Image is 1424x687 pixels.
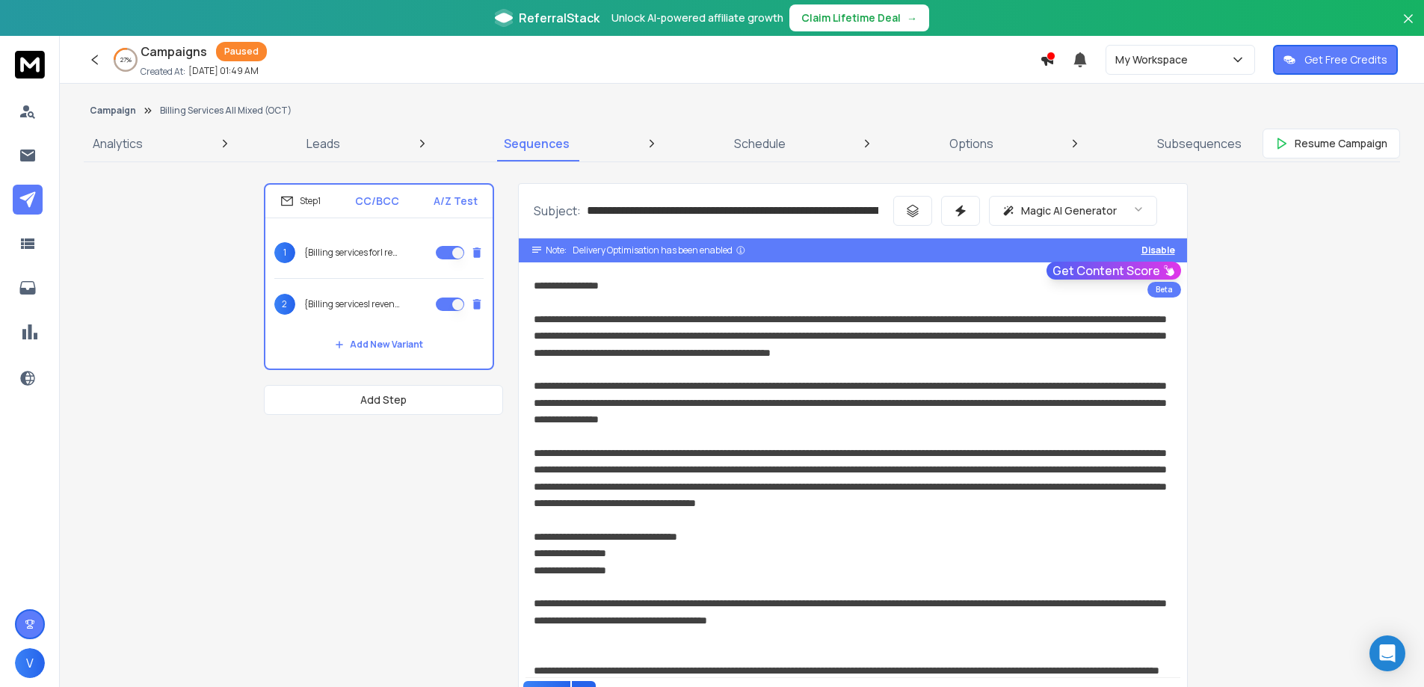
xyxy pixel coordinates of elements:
[15,648,45,678] button: V
[90,105,136,117] button: Campaign
[264,385,503,415] button: Add Step
[725,126,795,161] a: Schedule
[304,247,400,259] p: {Billing services for| revenue cycle management services for|end-to-end billing service for|end-t...
[1263,129,1400,158] button: Resume Campaign
[504,135,570,153] p: Sequences
[519,9,600,27] span: ReferralStack
[274,294,295,315] span: 2
[274,242,295,263] span: 1
[989,196,1157,226] button: Magic AI Generator
[1157,135,1242,153] p: Subsequences
[1021,203,1117,218] p: Magic AI Generator
[546,244,567,256] span: Note:
[611,10,783,25] p: Unlock AI-powered affiliate growth
[734,135,786,153] p: Schedule
[120,55,132,64] p: 27 %
[304,298,400,310] p: {Billing services| revenue cycle management services|end-to-end billing services|end-to-end rcm s...
[323,330,435,360] button: Add New Variant
[789,4,929,31] button: Claim Lifetime Deal→
[434,194,478,209] p: A/Z Test
[141,43,207,61] h1: Campaigns
[280,194,321,208] div: Step 1
[93,135,143,153] p: Analytics
[534,202,581,220] p: Subject:
[141,66,185,78] p: Created At:
[1047,262,1181,280] button: Get Content Score
[298,126,349,161] a: Leads
[907,10,917,25] span: →
[495,126,579,161] a: Sequences
[1399,9,1418,45] button: Close banner
[188,65,259,77] p: [DATE] 01:49 AM
[1369,635,1405,671] div: Open Intercom Messenger
[306,135,340,153] p: Leads
[1273,45,1398,75] button: Get Free Credits
[940,126,1002,161] a: Options
[1147,282,1181,298] div: Beta
[1304,52,1387,67] p: Get Free Credits
[1141,244,1175,256] button: Disable
[573,244,746,256] div: Delivery Optimisation has been enabled
[1115,52,1194,67] p: My Workspace
[355,194,399,209] p: CC/BCC
[1148,126,1251,161] a: Subsequences
[264,183,494,370] li: Step1CC/BCCA/Z Test1{Billing services for| revenue cycle management services for|end-to-end billi...
[216,42,267,61] div: Paused
[84,126,152,161] a: Analytics
[160,105,292,117] p: Billing Services All Mixed (OCT)
[949,135,993,153] p: Options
